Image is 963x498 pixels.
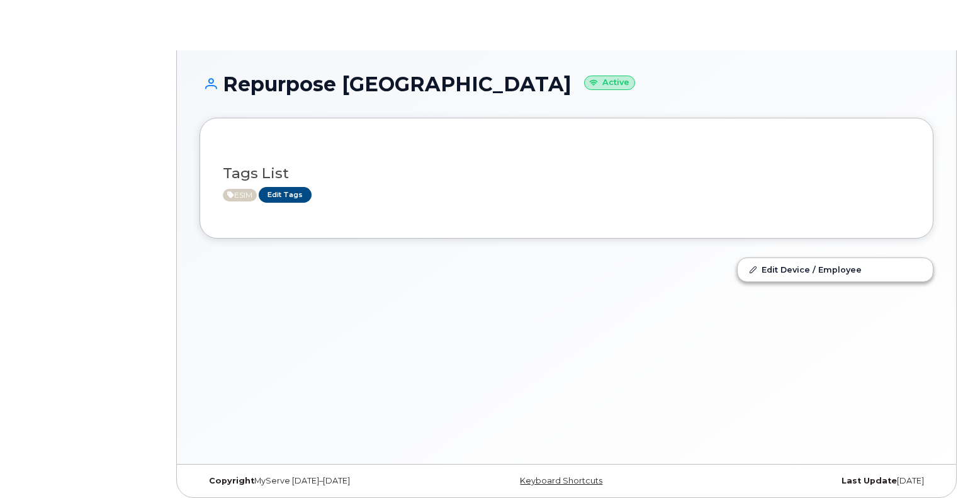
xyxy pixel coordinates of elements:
small: Active [584,76,635,90]
strong: Last Update [842,476,897,485]
h3: Tags List [223,166,910,181]
a: Edit Tags [259,187,312,203]
a: Keyboard Shortcuts [520,476,602,485]
div: MyServe [DATE]–[DATE] [200,476,444,486]
a: Edit Device / Employee [738,258,933,281]
span: Active [223,189,257,201]
strong: Copyright [209,476,254,485]
h1: Repurpose [GEOGRAPHIC_DATA] [200,73,933,95]
div: [DATE] [689,476,933,486]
